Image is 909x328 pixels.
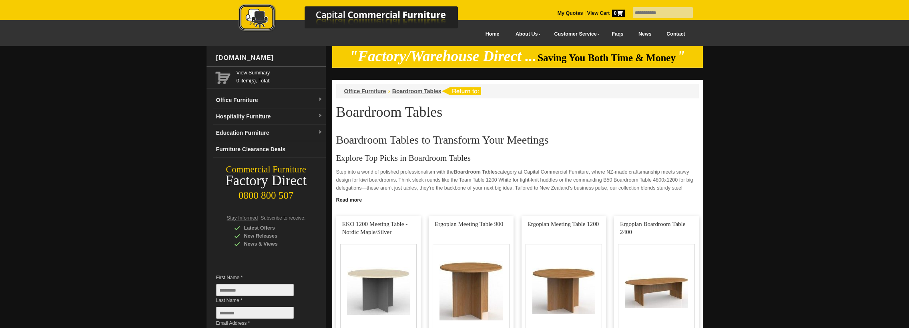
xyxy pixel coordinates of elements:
[336,134,699,146] h2: Boardroom Tables to Transform Your Meetings
[677,48,685,64] em: "
[234,232,310,240] div: New Releases
[604,25,631,43] a: Faqs
[234,240,310,248] div: News & Views
[538,52,676,63] span: Saving You Both Time & Money
[507,25,545,43] a: About Us
[586,10,624,16] a: View Cart0
[318,97,323,102] img: dropdown
[213,125,326,141] a: Education Furnituredropdown
[558,10,583,16] a: My Quotes
[453,169,498,175] strong: Boardroom Tables
[216,274,306,282] span: First Name *
[336,154,699,162] h3: Explore Top Picks in Boardroom Tables
[207,186,326,201] div: 0800 800 507
[216,296,306,304] span: Last Name *
[336,104,699,120] h1: Boardroom Tables
[213,108,326,125] a: Hospitality Furnituredropdown
[587,10,625,16] strong: View Cart
[213,46,326,70] div: [DOMAIN_NAME]
[237,69,323,77] a: View Summary
[659,25,692,43] a: Contact
[216,319,306,327] span: Email Address *
[213,92,326,108] a: Office Furnituredropdown
[261,215,305,221] span: Subscribe to receive:
[217,4,497,36] a: Capital Commercial Furniture Logo
[441,87,481,95] img: return to
[213,141,326,158] a: Furniture Clearance Deals
[344,88,386,94] a: Office Furniture
[349,48,536,64] em: "Factory/Warehouse Direct ...
[336,168,699,200] p: Step into a world of polished professionalism with the category at Capital Commercial Furniture, ...
[318,114,323,118] img: dropdown
[234,224,310,232] div: Latest Offers
[318,130,323,135] img: dropdown
[216,284,294,296] input: First Name *
[237,69,323,84] span: 0 item(s), Total:
[207,164,326,175] div: Commercial Furniture
[388,87,390,95] li: ›
[217,4,497,33] img: Capital Commercial Furniture Logo
[612,10,625,17] span: 0
[207,175,326,186] div: Factory Direct
[332,194,703,204] a: Click to read more
[631,25,659,43] a: News
[216,307,294,319] input: Last Name *
[227,215,258,221] span: Stay Informed
[392,88,441,94] a: Boardroom Tables
[545,25,604,43] a: Customer Service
